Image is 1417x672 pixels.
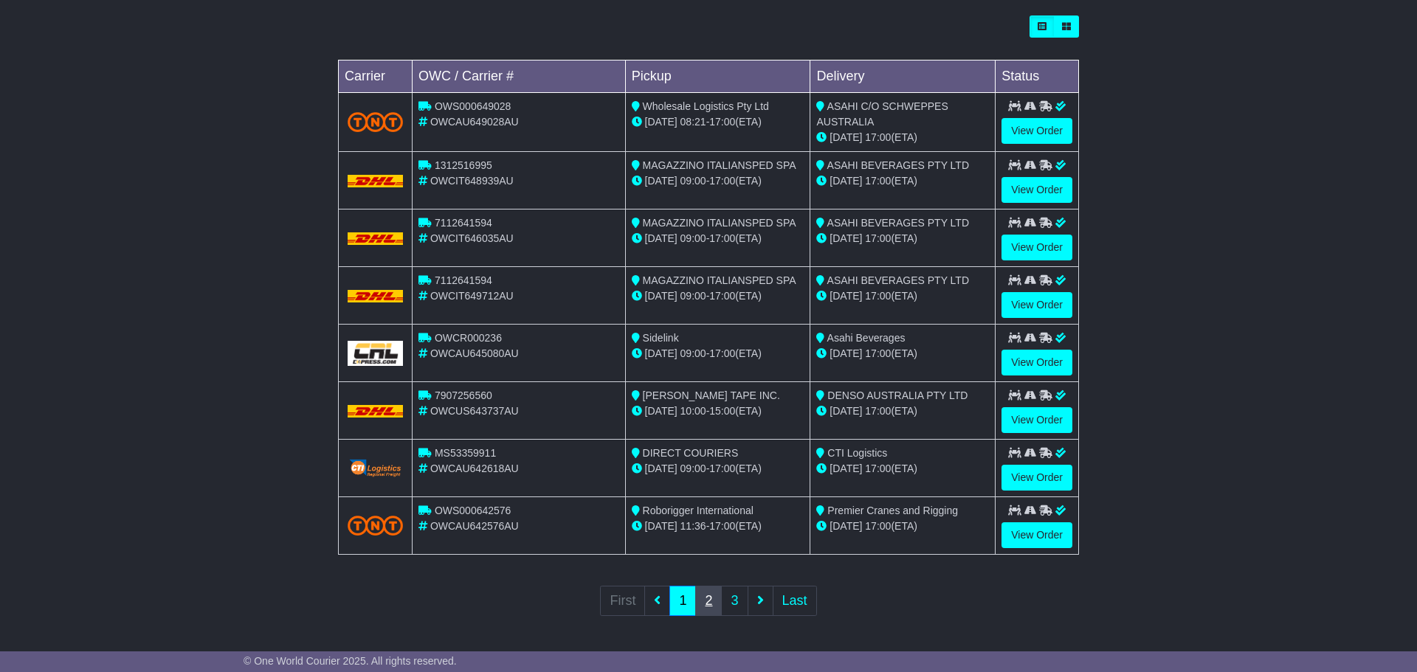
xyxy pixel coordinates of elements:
[816,346,989,361] div: (ETA)
[709,175,735,187] span: 17:00
[816,519,989,534] div: (ETA)
[816,173,989,189] div: (ETA)
[709,232,735,244] span: 17:00
[430,175,514,187] span: OWCIT648939AU
[709,116,735,128] span: 17:00
[1001,350,1072,375] a: View Order
[435,100,511,112] span: OWS000649028
[816,288,989,304] div: (ETA)
[632,114,804,130] div: - (ETA)
[645,116,678,128] span: [DATE]
[827,447,887,459] span: CTI Logistics
[816,231,989,246] div: (ETA)
[632,231,804,246] div: - (ETA)
[865,405,891,417] span: 17:00
[435,274,492,286] span: 7112641594
[430,520,519,532] span: OWCAU642576AU
[709,463,735,474] span: 17:00
[643,159,796,171] span: MAGAZZINO ITALIANSPED SPA
[830,290,862,302] span: [DATE]
[430,463,519,474] span: OWCAU642618AU
[865,347,891,359] span: 17:00
[865,463,891,474] span: 17:00
[816,403,989,419] div: (ETA)
[680,290,706,302] span: 09:00
[816,100,948,128] span: ASAHI C/O SCHWEPPES AUSTRALIA
[695,586,722,616] a: 2
[1001,407,1072,433] a: View Order
[435,447,496,459] span: MS53359911
[816,130,989,145] div: (ETA)
[645,405,678,417] span: [DATE]
[827,389,968,401] span: DENSO AUSTRALIA PTY LTD
[1001,522,1072,548] a: View Order
[632,288,804,304] div: - (ETA)
[865,232,891,244] span: 17:00
[680,405,706,417] span: 10:00
[709,520,735,532] span: 17:00
[339,60,413,93] td: Carrier
[348,458,403,479] img: GetCarrierServiceLogo
[830,520,862,532] span: [DATE]
[632,461,804,477] div: - (ETA)
[709,347,735,359] span: 17:00
[643,505,754,516] span: Roborigger International
[816,461,989,477] div: (ETA)
[645,520,678,532] span: [DATE]
[632,346,804,361] div: - (ETA)
[348,175,403,187] img: DHL.png
[827,274,969,286] span: ASAHI BEVERAGES PTY LTD
[1001,465,1072,491] a: View Order
[413,60,626,93] td: OWC / Carrier #
[348,516,403,536] img: TNT_Domestic.png
[1001,177,1072,203] a: View Order
[830,131,862,143] span: [DATE]
[348,290,403,302] img: DHL.png
[996,60,1079,93] td: Status
[348,232,403,244] img: DHL.png
[721,586,748,616] a: 3
[669,586,696,616] a: 1
[865,175,891,187] span: 17:00
[632,173,804,189] div: - (ETA)
[865,520,891,532] span: 17:00
[1001,118,1072,144] a: View Order
[430,347,519,359] span: OWCAU645080AU
[430,405,519,417] span: OWCUS643737AU
[430,116,519,128] span: OWCAU649028AU
[680,463,706,474] span: 09:00
[435,159,492,171] span: 1312516995
[645,290,678,302] span: [DATE]
[645,232,678,244] span: [DATE]
[435,389,492,401] span: 7907256560
[643,332,679,344] span: Sidelink
[827,217,969,229] span: ASAHI BEVERAGES PTY LTD
[830,463,862,474] span: [DATE]
[865,131,891,143] span: 17:00
[680,232,706,244] span: 09:00
[435,505,511,516] span: OWS000642576
[830,175,862,187] span: [DATE]
[643,100,769,112] span: Wholesale Logistics Pty Ltd
[680,347,706,359] span: 09:00
[1001,235,1072,260] a: View Order
[430,232,514,244] span: OWCIT646035AU
[632,403,804,419] div: - (ETA)
[810,60,996,93] td: Delivery
[244,655,457,667] span: © One World Courier 2025. All rights reserved.
[645,463,678,474] span: [DATE]
[830,405,862,417] span: [DATE]
[680,116,706,128] span: 08:21
[348,341,403,366] img: GetCarrierServiceLogo
[348,112,403,132] img: TNT_Domestic.png
[632,519,804,534] div: - (ETA)
[827,332,906,344] span: Asahi Beverages
[709,405,735,417] span: 15:00
[643,274,796,286] span: MAGAZZINO ITALIANSPED SPA
[830,347,862,359] span: [DATE]
[430,290,514,302] span: OWCIT649712AU
[827,159,969,171] span: ASAHI BEVERAGES PTY LTD
[1001,292,1072,318] a: View Order
[643,447,739,459] span: DIRECT COURIERS
[709,290,735,302] span: 17:00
